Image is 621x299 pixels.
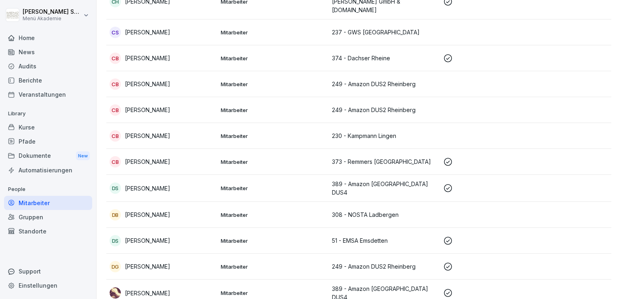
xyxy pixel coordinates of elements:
[221,237,325,244] p: Mitarbeiter
[110,27,121,38] div: CS
[110,235,121,246] div: DS
[4,264,92,278] div: Support
[332,180,437,197] p: 389 - Amazon [GEOGRAPHIC_DATA] DUS4
[110,261,121,272] div: DG
[125,289,170,297] p: [PERSON_NAME]
[125,262,170,271] p: [PERSON_NAME]
[4,148,92,163] a: DokumenteNew
[23,8,82,15] p: [PERSON_NAME] Schepers
[221,81,325,88] p: Mitarbeiter
[4,45,92,59] a: News
[125,184,170,193] p: [PERSON_NAME]
[23,16,82,21] p: Menü Akademie
[332,28,437,36] p: 237 - GWS [GEOGRAPHIC_DATA]
[110,156,121,168] div: CB
[221,211,325,218] p: Mitarbeiter
[125,236,170,245] p: [PERSON_NAME]
[110,182,121,194] div: DS
[332,210,437,219] p: 308 - NOSTA Ladbergen
[221,158,325,165] p: Mitarbeiter
[332,54,437,62] p: 374 - Dachser Rheine
[4,210,92,224] a: Gruppen
[221,184,325,192] p: Mitarbeiter
[332,131,437,140] p: 230 - Kampmann Lingen
[4,107,92,120] p: Library
[125,106,170,114] p: [PERSON_NAME]
[221,106,325,114] p: Mitarbeiter
[110,78,121,90] div: CB
[221,132,325,140] p: Mitarbeiter
[125,54,170,62] p: [PERSON_NAME]
[125,28,170,36] p: [PERSON_NAME]
[4,73,92,87] a: Berichte
[4,31,92,45] a: Home
[125,157,170,166] p: [PERSON_NAME]
[4,59,92,73] a: Audits
[110,209,121,221] div: DB
[110,104,121,116] div: CB
[221,29,325,36] p: Mitarbeiter
[110,287,121,299] img: pvjw2edpyvmwhv3k87h64j97.png
[221,55,325,62] p: Mitarbeiter
[110,130,121,142] div: CB
[4,134,92,148] a: Pfade
[4,278,92,293] a: Einstellungen
[221,263,325,270] p: Mitarbeiter
[332,106,437,114] p: 249 - Amazon DUS2 Rheinberg
[4,148,92,163] div: Dokumente
[4,224,92,238] a: Standorte
[221,289,325,297] p: Mitarbeiter
[76,151,90,161] div: New
[4,87,92,102] a: Veranstaltungen
[125,80,170,88] p: [PERSON_NAME]
[110,53,121,64] div: CB
[332,262,437,271] p: 249 - Amazon DUS2 Rheinberg
[4,183,92,196] p: People
[4,196,92,210] a: Mitarbeiter
[332,80,437,88] p: 249 - Amazon DUS2 Rheinberg
[332,157,437,166] p: 373 - Remmers [GEOGRAPHIC_DATA]
[125,210,170,219] p: [PERSON_NAME]
[332,236,437,245] p: 51 - EMSA Emsdetten
[4,120,92,134] a: Kurse
[125,131,170,140] p: [PERSON_NAME]
[4,163,92,177] a: Automatisierungen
